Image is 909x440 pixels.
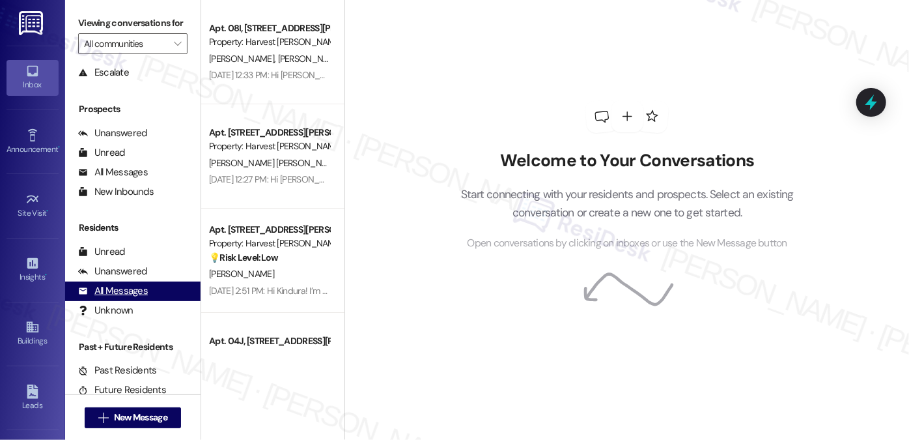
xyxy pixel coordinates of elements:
[209,157,345,169] span: [PERSON_NAME] [PERSON_NAME]
[209,334,329,348] div: Apt. 04J, [STREET_ADDRESS][PERSON_NAME]
[174,38,181,49] i: 
[209,139,329,153] div: Property: Harvest [PERSON_NAME]
[7,252,59,287] a: Insights •
[78,146,125,160] div: Unread
[209,53,278,65] span: [PERSON_NAME]
[78,66,129,80] div: Escalate
[441,151,813,171] h2: Welcome to Your Conversations
[78,265,147,278] div: Unanswered
[468,235,787,252] span: Open conversations by clicking on inboxes or use the New Message button
[78,185,154,199] div: New Inbounds
[209,252,278,263] strong: 💡 Risk Level: Low
[209,22,329,35] div: Apt. 08I, [STREET_ADDRESS][PERSON_NAME]
[78,383,166,397] div: Future Residents
[85,407,181,428] button: New Message
[78,284,148,298] div: All Messages
[7,316,59,351] a: Buildings
[7,188,59,224] a: Site Visit •
[7,381,59,416] a: Leads
[209,35,329,49] div: Property: Harvest [PERSON_NAME]
[78,13,188,33] label: Viewing conversations for
[65,102,201,116] div: Prospects
[98,413,108,423] i: 
[7,60,59,95] a: Inbox
[114,411,167,424] span: New Message
[84,33,167,54] input: All communities
[78,304,133,317] div: Unknown
[65,340,201,354] div: Past + Future Residents
[19,11,46,35] img: ResiDesk Logo
[78,245,125,259] div: Unread
[209,223,329,237] div: Apt. [STREET_ADDRESS][PERSON_NAME]
[78,166,148,179] div: All Messages
[278,53,410,65] span: [PERSON_NAME] [PERSON_NAME]
[45,271,47,280] span: •
[58,143,60,152] span: •
[78,364,157,377] div: Past Residents
[47,207,49,216] span: •
[441,185,813,222] p: Start connecting with your residents and prospects. Select an existing conversation or create a n...
[209,126,329,139] div: Apt. [STREET_ADDRESS][PERSON_NAME]
[78,126,147,140] div: Unanswered
[209,268,274,280] span: [PERSON_NAME]
[209,237,329,250] div: Property: Harvest [PERSON_NAME]
[65,221,201,235] div: Residents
